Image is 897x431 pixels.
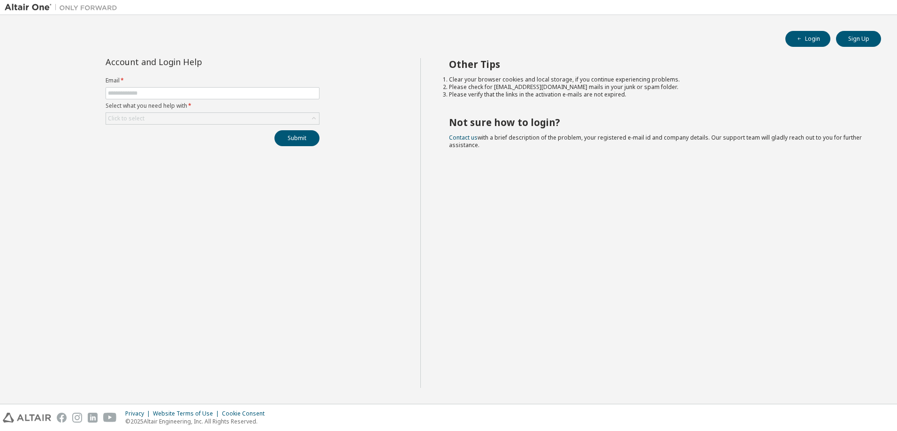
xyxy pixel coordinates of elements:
a: Contact us [449,134,478,141]
p: © 2025 Altair Engineering, Inc. All Rights Reserved. [125,417,270,425]
button: Submit [274,130,319,146]
div: Website Terms of Use [153,410,222,417]
li: Please check for [EMAIL_ADDRESS][DOMAIN_NAME] mails in your junk or spam folder. [449,83,865,91]
img: instagram.svg [72,413,82,423]
label: Email [106,77,319,84]
label: Select what you need help with [106,102,319,110]
button: Login [785,31,830,47]
img: linkedin.svg [88,413,98,423]
li: Please verify that the links in the activation e-mails are not expired. [449,91,865,98]
div: Privacy [125,410,153,417]
img: Altair One [5,3,122,12]
img: altair_logo.svg [3,413,51,423]
div: Account and Login Help [106,58,277,66]
li: Clear your browser cookies and local storage, if you continue experiencing problems. [449,76,865,83]
h2: Not sure how to login? [449,116,865,128]
div: Click to select [108,115,144,122]
button: Sign Up [836,31,881,47]
img: youtube.svg [103,413,117,423]
span: with a brief description of the problem, your registered e-mail id and company details. Our suppo... [449,134,862,149]
h2: Other Tips [449,58,865,70]
img: facebook.svg [57,413,67,423]
div: Click to select [106,113,319,124]
div: Cookie Consent [222,410,270,417]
